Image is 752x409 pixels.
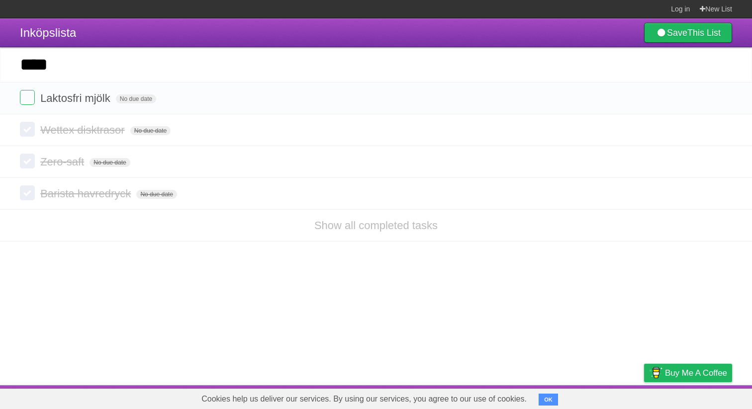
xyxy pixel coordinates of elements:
span: Cookies help us deliver our services. By using our services, you agree to our use of cookies. [191,389,537,409]
a: Suggest a feature [669,388,732,407]
label: Done [20,185,35,200]
span: Buy me a coffee [665,364,727,382]
span: No due date [136,190,177,199]
a: SaveThis List [644,23,732,43]
span: Zero-saft [40,156,87,168]
label: Done [20,122,35,137]
label: Done [20,90,35,105]
span: Inköpslista [20,26,76,39]
a: Privacy [631,388,657,407]
a: Show all completed tasks [314,219,438,232]
span: No due date [90,158,130,167]
button: OK [539,394,558,406]
a: Buy me a coffee [644,364,732,382]
span: Barista havredryck [40,187,133,200]
a: Developers [545,388,585,407]
span: Wettex disktrasor [40,124,127,136]
a: About [512,388,533,407]
a: Terms [597,388,619,407]
b: This List [687,28,721,38]
span: No due date [130,126,171,135]
label: Done [20,154,35,168]
span: Laktosfri mjölk [40,92,113,104]
img: Buy me a coffee [649,364,662,381]
span: No due date [116,94,156,103]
